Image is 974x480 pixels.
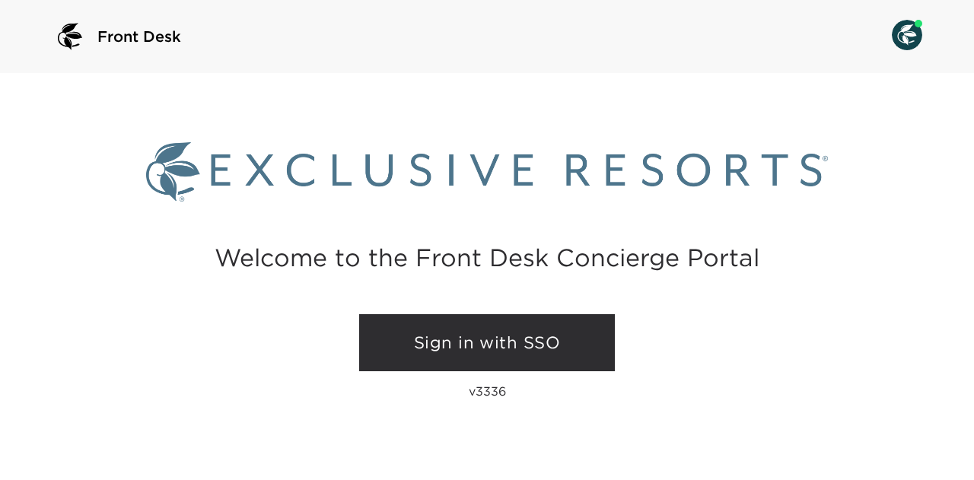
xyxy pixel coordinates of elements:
img: Exclusive Resorts logo [146,142,828,202]
a: Sign in with SSO [359,314,615,372]
h2: Welcome to the Front Desk Concierge Portal [215,246,759,269]
img: User [892,20,922,50]
img: logo [52,18,88,55]
p: v3336 [469,383,506,399]
span: Front Desk [97,26,181,47]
